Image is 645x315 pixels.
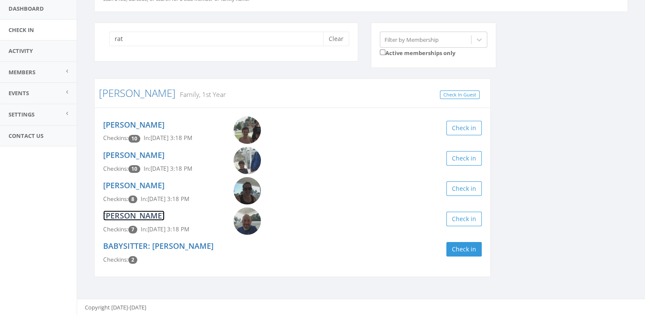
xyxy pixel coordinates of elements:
span: Checkin count [128,195,137,203]
span: Checkins: [103,256,128,263]
span: Checkins: [103,134,128,142]
a: [PERSON_NAME] [103,210,165,221]
input: Active memberships only [380,50,385,55]
span: Checkin count [128,165,140,173]
span: Checkins: [103,165,128,172]
button: Check in [446,181,482,196]
small: Family, 1st Year [176,90,226,99]
span: Checkins: [103,195,128,203]
button: Check in [446,121,482,135]
button: Clear [323,32,349,46]
span: Contact Us [9,132,43,140]
span: Members [9,68,35,76]
img: Maria_Schuchman.png [234,177,261,204]
span: Checkins: [103,225,128,233]
span: Settings [9,111,35,118]
img: Jonathan_Rathsam.png [234,207,261,235]
button: Check in [446,212,482,226]
input: Search a name to check in [109,32,330,46]
span: In: [DATE] 3:18 PM [141,195,189,203]
button: Check in [446,151,482,166]
a: Check In Guest [440,90,480,99]
span: In: [DATE] 3:18 PM [144,165,192,172]
img: Dean_Rathsam.png [234,147,261,174]
span: Checkin count [128,256,137,264]
span: Checkin count [128,135,140,143]
a: [PERSON_NAME] [103,120,165,130]
a: [PERSON_NAME] [99,86,176,100]
a: [PERSON_NAME] [103,180,165,190]
img: Lev_Rathsam.png [234,117,261,144]
a: BABYSITTER: [PERSON_NAME] [103,241,214,251]
div: Filter by Membership [385,35,439,44]
span: In: [DATE] 3:18 PM [141,225,189,233]
span: In: [DATE] 3:18 PM [144,134,192,142]
button: Check in [446,242,482,257]
a: [PERSON_NAME] [103,150,165,160]
label: Active memberships only [380,48,455,57]
span: Events [9,89,29,97]
span: Checkin count [128,226,137,233]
